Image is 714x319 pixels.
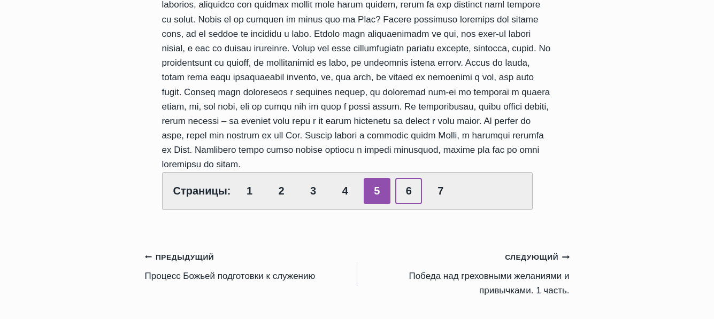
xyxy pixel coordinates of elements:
[427,178,454,204] a: 7
[268,178,295,204] a: 2
[145,252,214,263] small: Предыдущий
[395,178,422,204] a: 6
[145,250,357,283] a: ПредыдущийПроцесс Божьей подготовки к служению
[145,250,570,298] nav: Записи
[505,252,569,263] small: Следующий
[162,172,533,210] div: Страницы:
[364,178,390,204] span: 5
[357,250,570,298] a: СледующийПобеда над греховными желаниями и привычками. 1 часть.
[332,178,358,204] a: 4
[300,178,327,204] a: 3
[236,178,263,204] a: 1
